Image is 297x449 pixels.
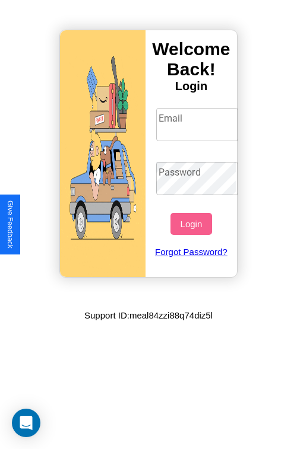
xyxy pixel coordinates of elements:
[84,307,213,323] p: Support ID: meal84zzi88q74diz5l
[12,409,40,437] div: Open Intercom Messenger
[6,200,14,249] div: Give Feedback
[60,30,146,277] img: gif
[146,79,237,93] h4: Login
[170,213,211,235] button: Login
[146,39,237,79] h3: Welcome Back!
[150,235,233,269] a: Forgot Password?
